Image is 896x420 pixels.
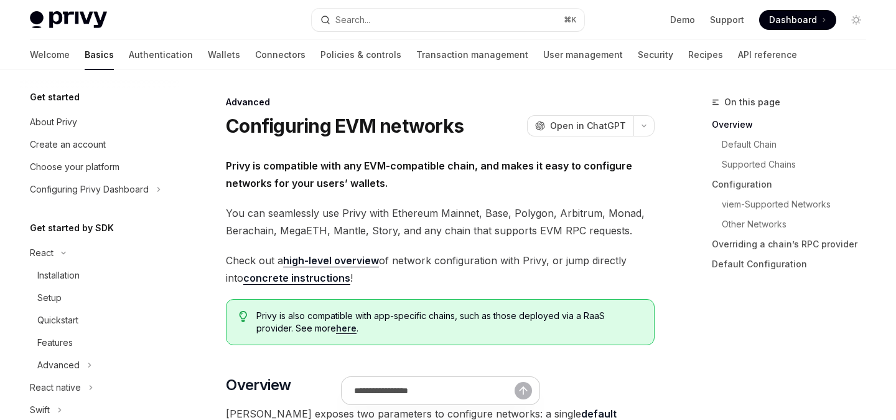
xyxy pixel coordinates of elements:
button: Toggle Advanced section [20,354,179,376]
div: React [30,246,54,260]
a: Demo [670,14,695,26]
a: Authentication [129,40,193,70]
div: Search... [335,12,370,27]
span: Open in ChatGPT [550,120,626,132]
a: Security [638,40,673,70]
button: Send message [515,382,532,399]
a: API reference [738,40,797,70]
button: Toggle Configuring Privy Dashboard section [20,178,179,201]
input: Ask a question... [354,377,515,404]
a: Setup [20,287,179,309]
a: Supported Chains [712,155,876,174]
button: Toggle React section [20,242,179,264]
a: Features [20,332,179,354]
a: Support [710,14,744,26]
div: Create an account [30,137,106,152]
strong: Privy is compatible with any EVM-compatible chain, and makes it easy to configure networks for yo... [226,160,632,189]
div: Advanced [226,96,655,108]
button: Open in ChatGPT [527,115,633,136]
a: Overview [712,115,876,135]
a: concrete instructions [243,272,350,285]
a: Wallets [208,40,240,70]
div: Installation [37,268,80,283]
span: Dashboard [769,14,817,26]
div: Choose your platform [30,160,119,174]
a: Other Networks [712,214,876,234]
span: ⌘ K [564,15,577,25]
a: About Privy [20,111,179,133]
a: here [336,323,357,334]
span: Check out a of network configuration with Privy, or jump directly into ! [226,252,655,287]
a: Overriding a chain’s RPC provider [712,234,876,254]
h1: Configuring EVM networks [226,115,464,137]
button: Toggle React native section [20,376,179,399]
a: Default Configuration [712,254,876,274]
a: high-level overview [283,254,379,267]
span: Privy is also compatible with app-specific chains, such as those deployed via a RaaS provider. Se... [256,310,642,335]
div: Swift [30,403,50,418]
div: React native [30,380,81,395]
span: On this page [724,95,780,110]
div: Advanced [37,358,80,373]
a: Create an account [20,133,179,156]
a: Basics [85,40,114,70]
a: Welcome [30,40,70,70]
div: Setup [37,290,62,305]
a: Policies & controls [320,40,401,70]
a: User management [543,40,623,70]
a: Dashboard [759,10,836,30]
div: About Privy [30,115,77,130]
button: Open search [312,9,584,31]
a: Configuration [712,174,876,194]
h5: Get started by SDK [30,221,114,236]
a: Recipes [688,40,723,70]
img: light logo [30,11,107,29]
a: Connectors [255,40,306,70]
div: Features [37,335,73,350]
a: Transaction management [416,40,528,70]
span: You can seamlessly use Privy with Ethereum Mainnet, Base, Polygon, Arbitrum, Monad, Berachain, Me... [226,204,655,239]
button: Toggle dark mode [846,10,866,30]
svg: Tip [239,311,248,322]
a: Installation [20,264,179,287]
div: Configuring Privy Dashboard [30,182,149,197]
h5: Get started [30,90,80,105]
a: Choose your platform [20,156,179,178]
a: Default Chain [712,135,876,155]
a: Quickstart [20,309,179,332]
div: Quickstart [37,313,78,328]
a: viem-Supported Networks [712,194,876,214]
